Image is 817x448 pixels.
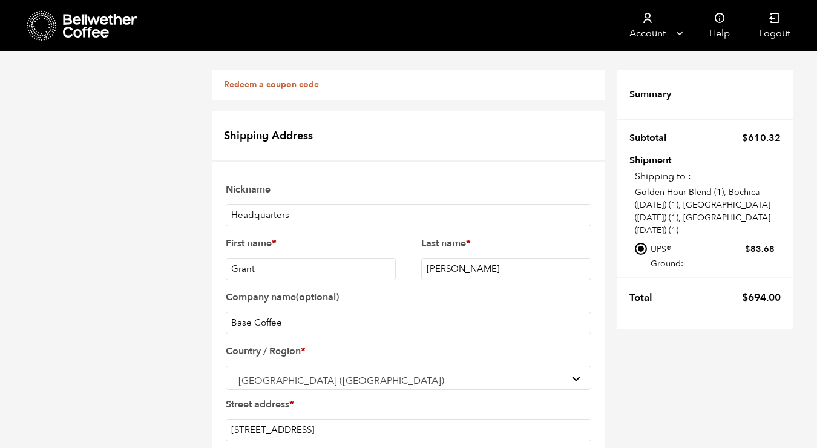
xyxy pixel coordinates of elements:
[745,243,750,255] span: $
[629,285,660,311] th: Total
[226,395,591,414] label: Street address
[635,186,781,237] p: Golden Hour Blend (1), Bochica ([DATE]) (1), [GEOGRAPHIC_DATA] ([DATE]) (1), [GEOGRAPHIC_DATA] ([...
[742,131,781,145] bdi: 610.32
[226,341,591,361] label: Country / Region
[742,131,748,145] span: $
[212,111,605,162] h2: Shipping Address
[224,79,319,90] a: Redeem a coupon code
[226,234,396,253] label: First name
[226,366,591,390] span: Country / Region
[629,82,678,107] th: Summary
[226,204,591,226] input: New address
[629,156,699,163] th: Shipment
[635,169,781,183] p: Shipping to :
[226,180,591,199] label: Nickname
[226,419,591,441] input: House number and street name
[629,125,674,151] th: Subtotal
[651,241,775,271] label: UPS® Ground:
[296,291,339,304] span: (optional)
[226,288,591,307] label: Company name
[745,243,775,255] bdi: 83.68
[742,291,748,305] span: $
[742,291,781,305] bdi: 694.00
[234,369,583,392] span: United States (US)
[421,234,591,253] label: Last name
